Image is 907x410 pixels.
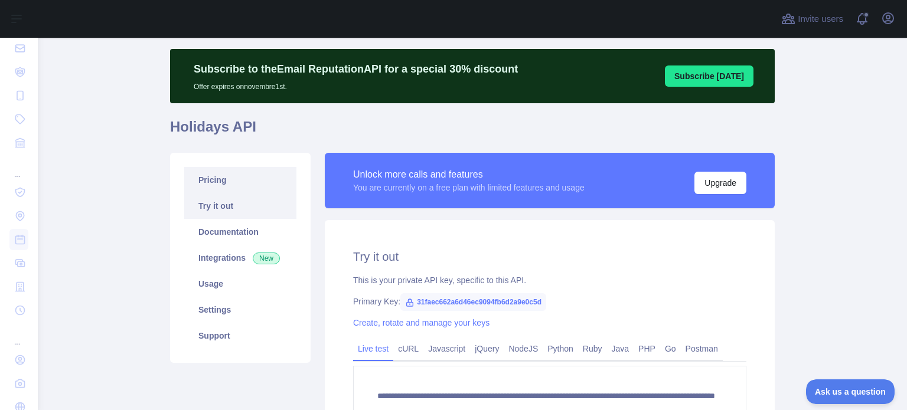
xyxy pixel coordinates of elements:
div: ... [9,323,28,347]
a: Usage [184,271,296,297]
button: Subscribe [DATE] [665,65,753,87]
a: Live test [353,339,393,358]
a: Pricing [184,167,296,193]
button: Upgrade [694,172,746,194]
span: New [253,252,280,264]
a: cURL [393,339,423,358]
a: Ruby [578,339,607,358]
h1: Holidays API [170,117,775,146]
a: Try it out [184,193,296,219]
a: Documentation [184,219,296,245]
div: This is your private API key, specific to this API. [353,274,746,286]
span: Invite users [798,12,843,26]
div: ... [9,156,28,179]
a: Support [184,323,296,349]
a: NodeJS [504,339,543,358]
button: Invite users [779,9,846,28]
a: Java [607,339,634,358]
p: Subscribe to the Email Reputation API for a special 30 % discount [194,61,518,77]
h2: Try it out [353,248,746,265]
a: Integrations New [184,245,296,271]
a: Javascript [423,339,470,358]
div: You are currently on a free plan with limited features and usage [353,182,585,193]
a: PHP [634,339,660,358]
a: Go [660,339,681,358]
a: jQuery [470,339,504,358]
a: Python [543,339,578,358]
a: Settings [184,297,296,323]
iframe: Toggle Customer Support [806,379,895,404]
span: 31faec662a6d46ec9094fb6d2a9e0c5d [400,293,546,311]
a: Create, rotate and manage your keys [353,318,490,327]
a: Postman [681,339,723,358]
div: Primary Key: [353,296,746,307]
p: Offer expires on novembre 1st. [194,77,518,91]
div: Unlock more calls and features [353,168,585,182]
